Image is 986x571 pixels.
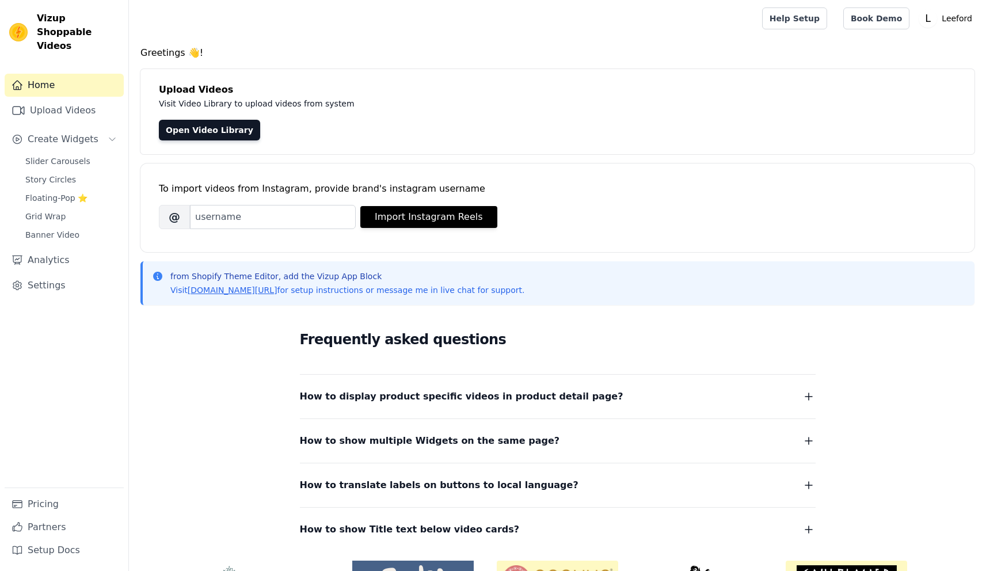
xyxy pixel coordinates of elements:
button: How to show multiple Widgets on the same page? [300,433,816,449]
a: Grid Wrap [18,208,124,224]
button: How to show Title text below video cards? [300,521,816,538]
span: Banner Video [25,229,79,241]
a: Slider Carousels [18,153,124,169]
h4: Upload Videos [159,83,956,97]
p: from Shopify Theme Editor, add the Vizup App Block [170,271,524,282]
a: Home [5,74,124,97]
a: Open Video Library [159,120,260,140]
a: Analytics [5,249,124,272]
p: Leeford [937,8,977,29]
span: Grid Wrap [25,211,66,222]
h4: Greetings 👋! [140,46,974,60]
p: Visit for setup instructions or message me in live chat for support. [170,284,524,296]
div: To import videos from Instagram, provide brand's instagram username [159,182,956,196]
span: Create Widgets [28,132,98,146]
span: Vizup Shoppable Videos [37,12,119,53]
span: How to translate labels on buttons to local language? [300,477,578,493]
a: Setup Docs [5,539,124,562]
a: [DOMAIN_NAME][URL] [188,285,277,295]
span: How to show Title text below video cards? [300,521,520,538]
img: Vizup [9,23,28,41]
span: Story Circles [25,174,76,185]
a: Settings [5,274,124,297]
a: Upload Videos [5,99,124,122]
button: L Leeford [919,8,977,29]
button: How to display product specific videos in product detail page? [300,389,816,405]
a: Book Demo [843,7,909,29]
button: How to translate labels on buttons to local language? [300,477,816,493]
a: Banner Video [18,227,124,243]
a: Help Setup [762,7,827,29]
text: L [926,13,931,24]
a: Floating-Pop ⭐ [18,190,124,206]
button: Import Instagram Reels [360,206,497,228]
span: How to display product specific videos in product detail page? [300,389,623,405]
a: Story Circles [18,172,124,188]
h2: Frequently asked questions [300,328,816,351]
a: Pricing [5,493,124,516]
input: username [190,205,356,229]
span: Slider Carousels [25,155,90,167]
button: Create Widgets [5,128,124,151]
span: @ [159,205,190,229]
span: Floating-Pop ⭐ [25,192,87,204]
a: Partners [5,516,124,539]
span: How to show multiple Widgets on the same page? [300,433,560,449]
p: Visit Video Library to upload videos from system [159,97,675,111]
